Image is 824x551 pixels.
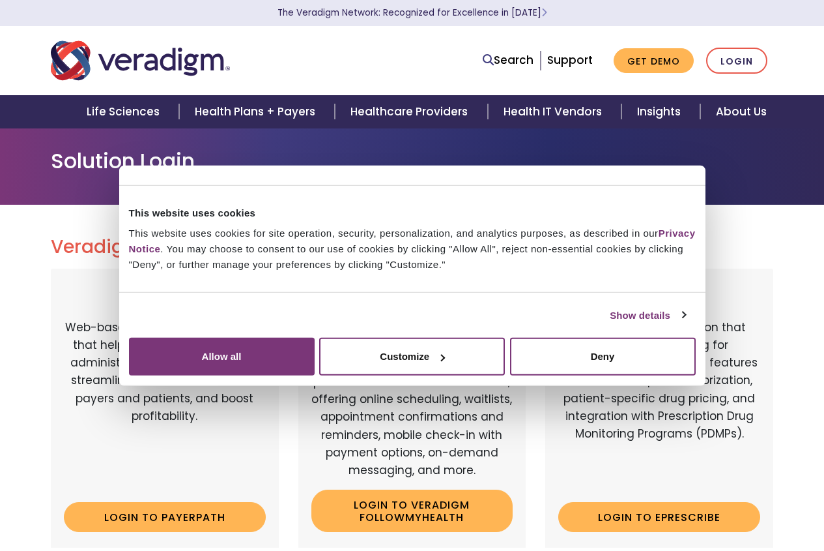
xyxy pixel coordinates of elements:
button: Deny [510,338,696,376]
a: The Veradigm Network: Recognized for Excellence in [DATE]Learn More [277,7,547,19]
a: Login to ePrescribe [558,502,760,532]
a: Show details [610,307,685,323]
p: Web-based, user-friendly solutions that help providers and practice administrators enhance revenu... [64,319,266,492]
img: Veradigm logo [51,39,230,82]
p: A comprehensive solution that simplifies prescribing for healthcare providers with features like ... [558,319,760,492]
a: Login [706,48,767,74]
a: Search [483,52,533,69]
h3: Payerpath [64,284,266,303]
div: This website uses cookies [129,205,696,220]
a: Login to Veradigm FollowMyHealth [311,490,513,532]
a: Healthcare Providers [335,95,487,128]
a: Health IT Vendors [488,95,621,128]
a: Health Plans + Payers [179,95,335,128]
a: Insights [621,95,700,128]
span: Learn More [541,7,547,19]
div: This website uses cookies for site operation, security, personalization, and analytics purposes, ... [129,226,696,273]
h1: Solution Login [51,149,774,173]
a: Get Demo [614,48,694,74]
a: Login to Payerpath [64,502,266,532]
a: About Us [700,95,782,128]
p: Veradigm FollowMyHealth's Mobile Patient Experience enhances patient access via mobile devices, o... [311,338,513,480]
a: Life Sciences [71,95,179,128]
button: Customize [319,338,505,376]
a: Support [547,52,593,68]
a: Privacy Notice [129,228,696,254]
button: Allow all [129,338,315,376]
h2: Veradigm Solutions [51,236,774,258]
